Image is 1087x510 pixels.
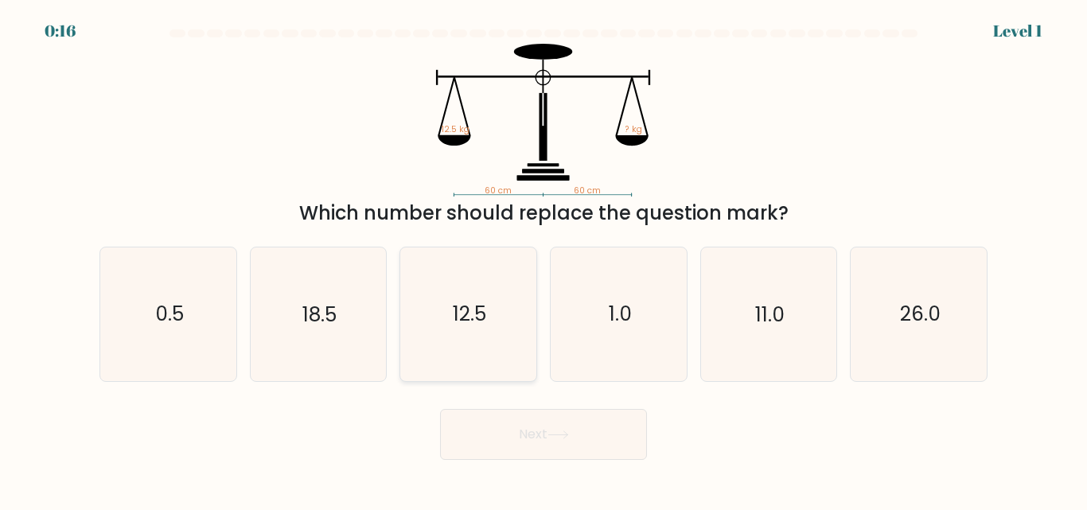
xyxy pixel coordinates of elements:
[155,301,184,329] text: 0.5
[575,185,602,197] tspan: 60 cm
[993,19,1042,43] div: Level 1
[900,301,941,329] text: 26.0
[440,409,647,460] button: Next
[608,301,631,329] text: 1.0
[109,199,978,228] div: Which number should replace the question mark?
[302,301,337,329] text: 18.5
[442,124,469,136] tspan: 12.5 kg
[453,301,486,329] text: 12.5
[755,301,785,329] text: 11.0
[625,124,642,136] tspan: ? kg
[45,19,76,43] div: 0:16
[485,185,512,197] tspan: 60 cm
